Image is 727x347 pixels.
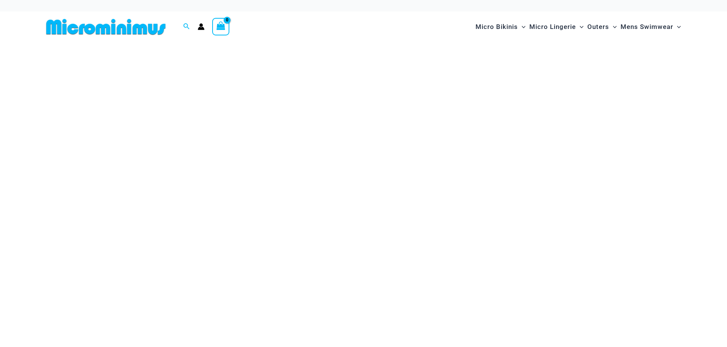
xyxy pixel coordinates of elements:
img: MM SHOP LOGO FLAT [43,18,169,35]
span: Micro Bikinis [476,17,518,37]
span: Outers [587,17,609,37]
nav: Site Navigation [472,14,684,40]
a: Micro LingerieMenu ToggleMenu Toggle [527,15,585,38]
span: Menu Toggle [673,17,681,37]
span: Menu Toggle [609,17,617,37]
span: Menu Toggle [576,17,584,37]
span: Mens Swimwear [621,17,673,37]
a: Micro BikinisMenu ToggleMenu Toggle [474,15,527,38]
a: View Shopping Cart, empty [212,18,230,35]
a: Mens SwimwearMenu ToggleMenu Toggle [619,15,683,38]
span: Menu Toggle [518,17,526,37]
a: Account icon link [198,23,205,30]
a: OutersMenu ToggleMenu Toggle [585,15,619,38]
a: Search icon link [183,22,190,32]
span: Micro Lingerie [529,17,576,37]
